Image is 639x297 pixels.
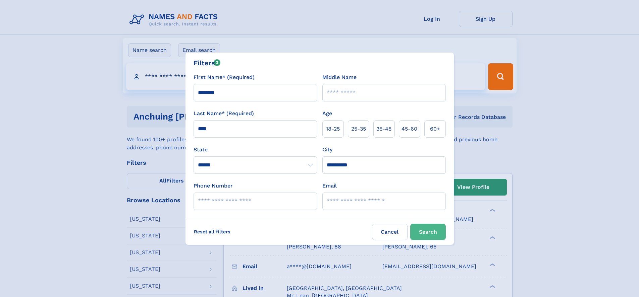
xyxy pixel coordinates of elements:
label: Last Name* (Required) [194,109,254,118]
span: 45‑60 [402,125,417,133]
button: Search [410,224,446,240]
label: Age [322,109,332,118]
span: 35‑45 [376,125,391,133]
label: Reset all filters [190,224,235,240]
label: City [322,146,332,154]
span: 25‑35 [351,125,366,133]
span: 18‑25 [326,125,340,133]
label: State [194,146,317,154]
label: Phone Number [194,182,233,190]
label: Cancel [372,224,408,240]
label: First Name* (Required) [194,73,255,81]
label: Email [322,182,337,190]
span: 60+ [430,125,440,133]
label: Middle Name [322,73,357,81]
div: Filters [194,58,221,68]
